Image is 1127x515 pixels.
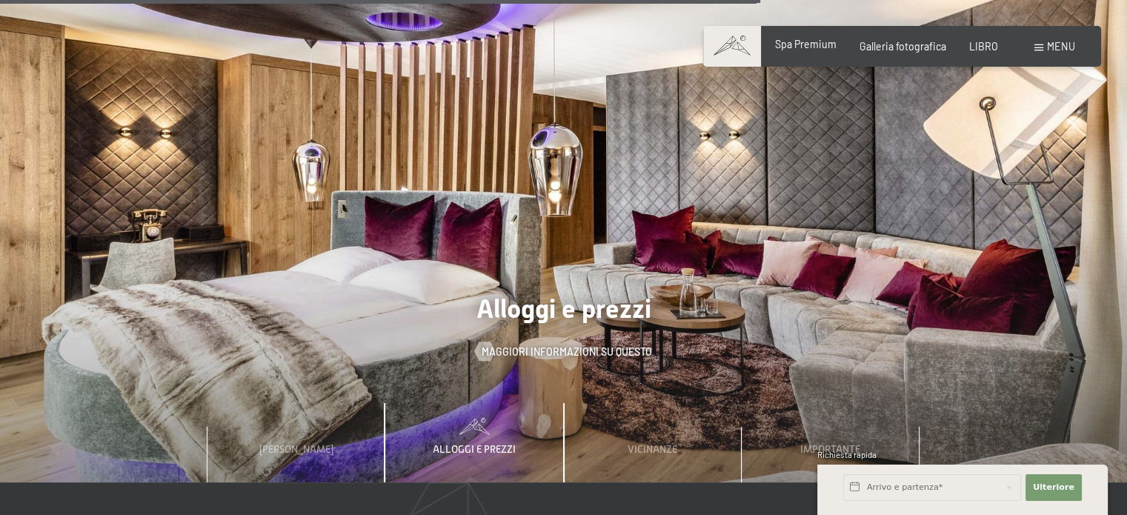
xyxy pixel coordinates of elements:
[775,38,837,50] a: Spa Premium
[860,40,946,53] a: Galleria fotografica
[482,345,652,358] font: Maggiori informazioni su questo
[628,443,677,455] font: Vicinanze
[476,293,651,324] font: Alloggi e prezzi
[1047,40,1075,53] font: menu
[475,345,652,359] a: Maggiori informazioni su questo
[1033,482,1074,492] font: Ulteriore
[817,450,877,459] font: Richiesta rapida
[969,40,998,53] a: LIBRO
[800,443,860,455] font: Importante
[433,443,516,455] font: Alloggi e prezzi
[1025,474,1082,501] button: Ulteriore
[259,443,333,455] font: [PERSON_NAME]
